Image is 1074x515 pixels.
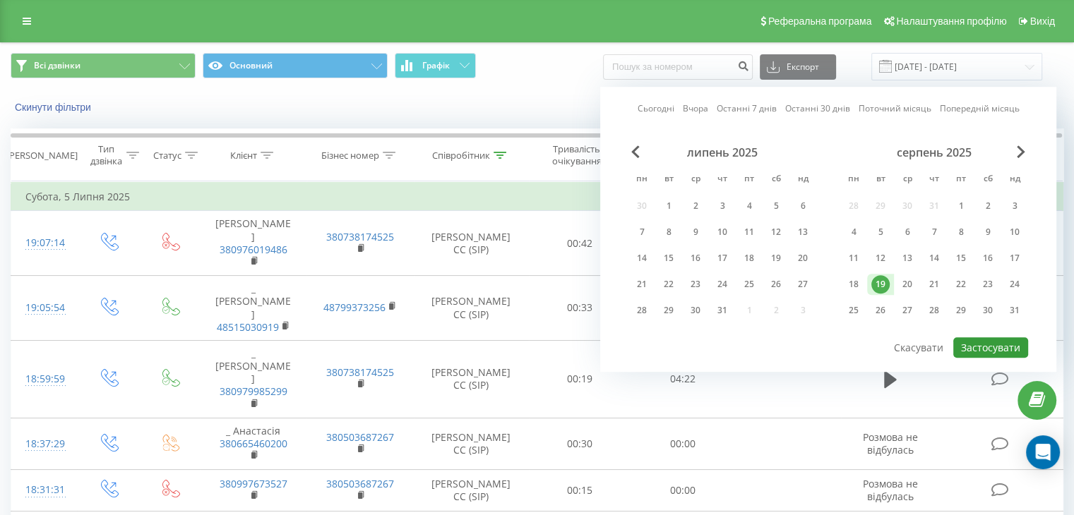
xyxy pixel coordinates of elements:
td: 04:22 [631,340,734,418]
a: 380665460200 [220,437,287,450]
div: 3 [713,197,732,215]
abbr: понеділок [843,169,864,190]
div: 18:37:29 [25,430,63,458]
div: нд 27 лип 2025 р. [789,274,816,295]
div: пн 18 серп 2025 р. [840,274,867,295]
div: ср 23 лип 2025 р. [682,274,709,295]
div: 16 [686,249,705,267]
button: Графік [395,53,476,78]
div: 27 [794,275,812,293]
div: 28 [633,301,651,320]
a: 380503687267 [326,430,394,444]
div: 5 [871,223,890,241]
a: 380738174525 [326,365,394,379]
div: сб 19 лип 2025 р. [763,248,789,269]
a: 380503687267 [326,477,394,490]
div: ср 20 серп 2025 р. [894,274,921,295]
div: липень 2025 [628,145,816,159]
div: 18:59:59 [25,365,63,393]
div: пт 29 серп 2025 р. [948,300,974,321]
td: 00:42 [529,211,631,276]
div: 11 [845,249,863,267]
a: 380979985299 [220,384,287,398]
a: 48515030919 [217,320,279,334]
div: 26 [767,275,785,293]
a: 48799373256 [323,301,386,314]
div: 17 [713,249,732,267]
div: пт 22 серп 2025 р. [948,274,974,295]
div: чт 24 лип 2025 р. [709,274,736,295]
div: 4 [845,223,863,241]
div: сб 30 серп 2025 р. [974,300,1001,321]
div: 24 [1006,275,1024,293]
div: вт 22 лип 2025 р. [655,274,682,295]
div: 20 [794,249,812,267]
div: 31 [1006,301,1024,320]
abbr: вівторок [658,169,679,190]
a: Попередній місяць [940,102,1020,116]
div: 17 [1006,249,1024,267]
div: 31 [713,301,732,320]
div: сб 16 серп 2025 р. [974,248,1001,269]
abbr: середа [685,169,706,190]
div: 8 [952,223,970,241]
div: пн 25 серп 2025 р. [840,300,867,321]
div: 21 [633,275,651,293]
div: 28 [925,301,943,320]
a: 380738174525 [326,230,394,243]
div: вт 26 серп 2025 р. [867,300,894,321]
div: 27 [898,301,917,320]
abbr: п’ятниця [739,169,760,190]
span: Вихід [1030,16,1055,27]
div: Статус [153,150,181,162]
span: Всі дзвінки [34,60,80,71]
div: 6 [898,223,917,241]
div: 29 [952,301,970,320]
td: Субота, 5 Липня 2025 [11,183,1063,211]
div: Співробітник [432,150,490,162]
div: нд 6 лип 2025 р. [789,195,816,217]
div: нд 10 серп 2025 р. [1001,222,1028,243]
div: 12 [871,249,890,267]
div: 13 [898,249,917,267]
a: Останні 30 днів [785,102,850,116]
div: пт 8 серп 2025 р. [948,222,974,243]
button: Експорт [760,54,836,80]
div: Клієнт [230,150,257,162]
span: Next Month [1017,145,1025,158]
div: ср 13 серп 2025 р. [894,248,921,269]
div: 30 [686,301,705,320]
div: ср 27 серп 2025 р. [894,300,921,321]
td: 00:00 [631,470,734,511]
abbr: четвер [712,169,733,190]
button: Скасувати [886,337,951,358]
div: чт 7 серп 2025 р. [921,222,948,243]
div: чт 14 серп 2025 р. [921,248,948,269]
div: 18:31:31 [25,476,63,504]
div: чт 31 лип 2025 р. [709,300,736,321]
div: 19 [767,249,785,267]
div: 16 [979,249,997,267]
td: 00:33 [529,276,631,341]
div: сб 23 серп 2025 р. [974,274,1001,295]
td: [PERSON_NAME] CC (SIP) [414,470,529,511]
div: нд 31 серп 2025 р. [1001,300,1028,321]
div: вт 29 лип 2025 р. [655,300,682,321]
abbr: вівторок [870,169,891,190]
div: ср 16 лип 2025 р. [682,248,709,269]
td: _ [PERSON_NAME] [200,340,306,418]
div: пн 4 серп 2025 р. [840,222,867,243]
div: пт 4 лип 2025 р. [736,195,763,217]
div: серпень 2025 [840,145,1028,159]
div: 23 [686,275,705,293]
div: 25 [740,275,758,293]
div: пт 15 серп 2025 р. [948,248,974,269]
div: 26 [871,301,890,320]
div: вт 8 лип 2025 р. [655,222,682,243]
div: 10 [713,223,732,241]
div: 6 [794,197,812,215]
span: Реферальна програма [768,16,872,27]
div: [PERSON_NAME] [6,150,78,162]
td: [PERSON_NAME] CC (SIP) [414,340,529,418]
abbr: субота [765,169,787,190]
